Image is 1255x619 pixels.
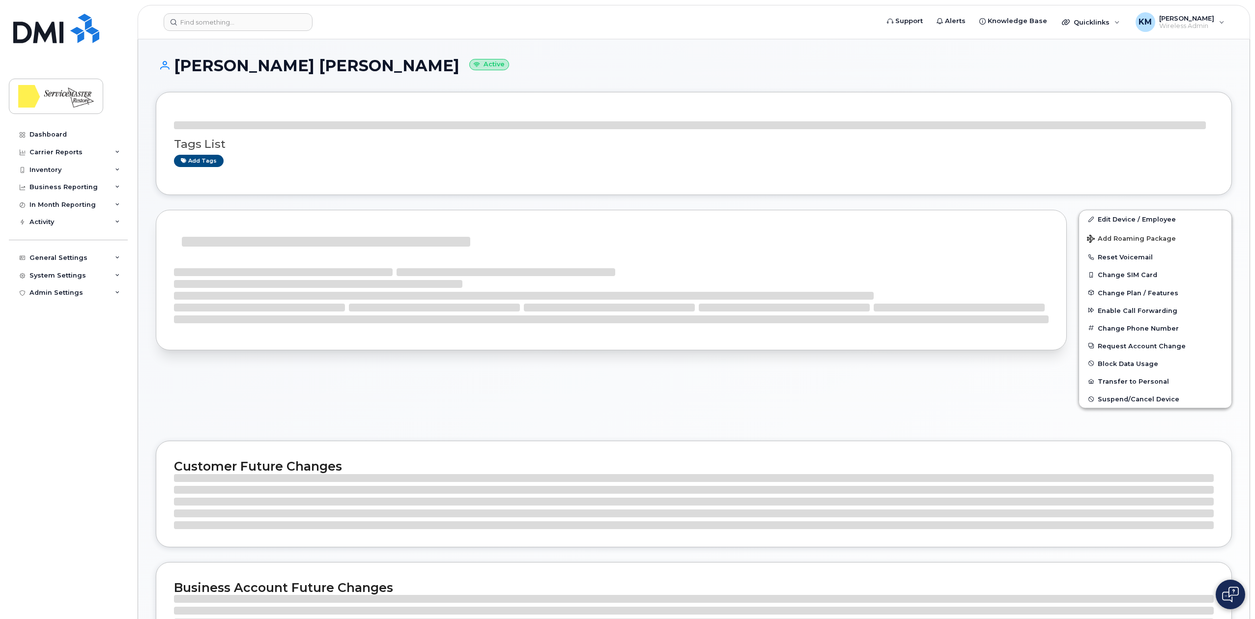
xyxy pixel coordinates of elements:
[1079,372,1231,390] button: Transfer to Personal
[1087,235,1176,244] span: Add Roaming Package
[1079,284,1231,302] button: Change Plan / Features
[1079,355,1231,372] button: Block Data Usage
[469,59,509,70] small: Active
[1079,390,1231,408] button: Suspend/Cancel Device
[1098,289,1178,296] span: Change Plan / Features
[1079,248,1231,266] button: Reset Voicemail
[1079,266,1231,283] button: Change SIM Card
[1222,587,1239,602] img: Open chat
[174,580,1214,595] h2: Business Account Future Changes
[156,57,1232,74] h1: [PERSON_NAME] [PERSON_NAME]
[174,155,224,167] a: Add tags
[1079,210,1231,228] a: Edit Device / Employee
[1079,337,1231,355] button: Request Account Change
[1079,302,1231,319] button: Enable Call Forwarding
[1098,395,1179,403] span: Suspend/Cancel Device
[1079,228,1231,248] button: Add Roaming Package
[1079,319,1231,337] button: Change Phone Number
[174,138,1214,150] h3: Tags List
[174,459,1214,474] h2: Customer Future Changes
[1098,307,1177,314] span: Enable Call Forwarding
